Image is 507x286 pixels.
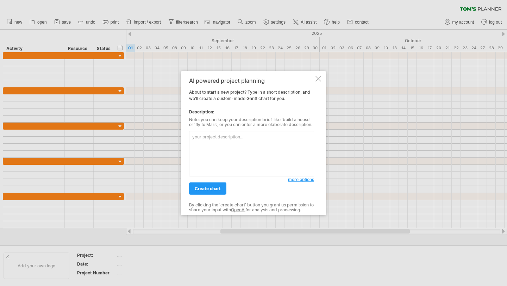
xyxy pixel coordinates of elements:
div: Note: you can keep your description brief, like 'build a house' or 'fly to Mars', or you can ente... [189,117,314,128]
a: OpenAI [231,207,245,212]
span: create chart [195,186,221,191]
a: create chart [189,182,226,195]
div: About to start a new project? Type in a short description, and we'll create a custom-made Gantt c... [189,77,314,209]
a: more options [288,176,314,183]
div: Description: [189,109,314,115]
div: By clicking the 'create chart' button you grant us permission to share your input with for analys... [189,203,314,213]
span: more options [288,177,314,182]
div: AI powered project planning [189,77,314,84]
